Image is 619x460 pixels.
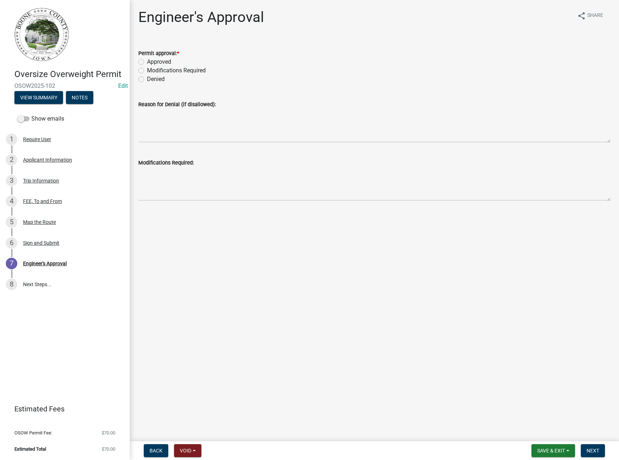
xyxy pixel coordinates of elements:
[180,448,191,454] span: Void
[6,402,118,416] a: Estimated Fees
[66,91,93,104] button: Notes
[138,51,179,56] label: Permit approval:
[577,12,586,20] i: share
[6,237,17,249] div: 6
[6,258,17,269] div: 7
[17,114,64,123] label: Show emails
[23,157,72,162] div: Applicant Information
[14,91,63,104] button: View Summary
[571,9,609,23] button: shareShare
[581,444,605,457] button: Next
[587,448,599,454] span: Next
[118,82,128,89] wm-modal-confirm: Edit Application Number
[14,430,52,435] span: OSOW Permit Fee:
[6,134,17,145] div: 1
[6,154,17,166] div: 2
[537,448,565,454] span: Save & Exit
[14,82,115,89] span: OSOW2025-102
[150,448,162,454] span: Back
[174,444,201,457] button: Void
[14,69,124,80] h4: Oversize Overweight Permit
[138,9,264,26] h1: Engineer's Approval
[118,82,128,89] a: Edit
[66,95,93,101] wm-modal-confirm: Notes
[6,195,17,207] div: 4
[144,444,168,457] button: Back
[138,102,216,107] label: Reason for Denial (if disallowed):
[138,161,194,166] label: Modifications Required:
[102,430,115,435] span: $70.00
[6,175,17,186] div: 3
[14,95,63,101] wm-modal-confirm: Summary
[147,66,206,75] label: Modifications Required
[147,75,165,84] label: Denied
[23,199,62,204] div: FEE, To and From
[23,137,51,142] div: Require User
[587,12,603,20] span: Share
[23,178,59,183] div: Trip Information
[23,240,59,245] div: Sign and Submit
[6,216,17,228] div: 5
[23,261,67,266] div: Engineer's Approval
[102,447,115,451] span: $70.00
[147,58,171,66] label: Approved
[23,220,56,225] div: Map the Route
[531,444,575,457] button: Save & Exit
[14,447,46,451] span: Estimated Total
[14,8,69,62] img: Boone County, Iowa
[6,279,17,290] div: 8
